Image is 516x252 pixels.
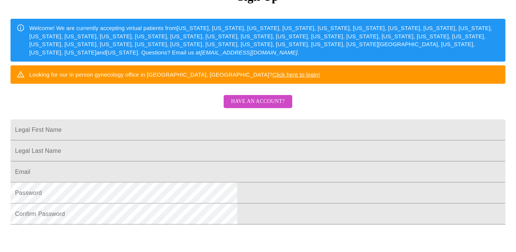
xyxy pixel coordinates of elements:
[200,49,298,56] em: [EMAIL_ADDRESS][DOMAIN_NAME]
[224,95,292,108] button: Have an account?
[29,68,320,81] div: Looking for our in person gynecology office in [GEOGRAPHIC_DATA], [GEOGRAPHIC_DATA]?
[231,97,285,106] span: Have an account?
[29,21,499,59] div: Welcome! We are currently accepting virtual patients from [US_STATE], [US_STATE], [US_STATE], [US...
[272,71,320,78] a: Click here to login!
[222,103,294,110] a: Have an account?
